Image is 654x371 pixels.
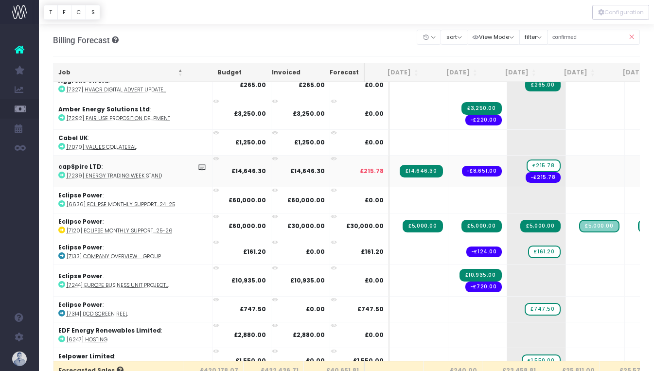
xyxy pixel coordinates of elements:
[229,222,266,230] strong: £60,000.00
[353,356,384,365] span: £1,550.00
[306,305,325,313] strong: £0.00
[357,305,384,314] span: £747.50
[365,331,384,339] span: £0.00
[53,72,212,98] td: :
[465,115,502,125] span: Streamtime order: 980 – Steve Coxon
[44,5,58,20] button: T
[53,155,212,187] td: :
[58,105,150,113] strong: Amber Energy Solutions Ltd
[67,282,169,289] abbr: [7244] Europe Business Unit Project
[240,81,266,89] strong: £265.00
[58,191,103,199] strong: Eclipse Power
[44,5,100,20] div: Vertical button group
[67,201,175,208] abbr: [6636] Eclipse Monthly Support - Billing 24-25
[461,102,501,115] span: Streamtime Invoice: 5188 – [7292] Fair Use Proposition Development
[53,322,212,348] td: :
[525,303,560,316] span: wayahead Sales Forecast Item
[188,63,247,82] th: Budget
[231,167,266,175] strong: £14,646.30
[294,138,325,146] strong: £1,250.00
[462,166,502,177] span: Streamtime order: 971 – Plus-Display Ltd
[522,354,560,367] span: wayahead Sales Forecast Item
[547,30,640,45] input: Search...
[287,222,325,230] strong: £30,000.00
[526,172,561,183] span: Streamtime order: 995 – Business Design Centre
[305,63,365,82] th: Forecast
[53,129,212,155] td: :
[365,81,384,89] span: £0.00
[579,220,619,232] span: Streamtime Draft Invoice: [7120] Eclipse Monthly Support
[235,138,266,146] strong: £1,250.00
[290,276,325,284] strong: £10,935.00
[290,167,325,175] strong: £14,646.30
[441,30,467,45] button: sort
[67,310,128,318] abbr: [7314] DCD Screen Reel
[247,63,305,82] th: Invoiced
[293,331,325,339] strong: £2,880.00
[592,5,649,20] button: Configuration
[592,5,649,20] div: Vertical button group
[400,165,443,177] span: Streamtime Invoice: 5173 – [7239] Energy Trading Week Stand
[467,30,520,45] button: View Mode
[527,159,560,172] span: wayahead Sales Forecast Item
[234,331,266,339] strong: £2,880.00
[67,336,107,343] abbr: [6247] Hosting
[53,296,212,322] td: :
[466,247,502,257] span: Streamtime order: 990 – Lithgo
[240,305,266,313] strong: £747.50
[243,247,266,256] strong: £161.20
[58,352,114,360] strong: Eelpower Limited
[53,213,212,239] td: :
[58,272,103,280] strong: Eclipse Power
[234,109,266,118] strong: £3,250.00
[520,220,560,232] span: Streamtime Invoice: 5191 – [7120] Eclipse Monthly Support
[482,63,541,82] th: Sep 25: activate to sort column ascending
[58,326,161,335] strong: EDF Energy Renewables Limited
[361,247,384,256] span: £161.20
[541,63,600,82] th: Oct 25: activate to sort column ascending
[231,276,266,284] strong: £10,935.00
[365,196,384,205] span: £0.00
[365,138,384,147] span: £0.00
[525,79,560,91] span: Streamtime Invoice: 5199 – [7327] HVACR Digital Advert Update
[67,143,137,151] abbr: [7079] Values Collateral
[293,109,325,118] strong: £3,250.00
[299,81,325,89] strong: £265.00
[528,246,560,258] span: wayahead Sales Forecast Item
[53,98,212,129] td: :
[53,265,212,296] td: :
[461,220,501,232] span: Streamtime Invoice: 5166 – [7120] Eclipse Monthly Support
[365,63,424,82] th: Jul 25: activate to sort column ascending
[360,167,384,176] span: £215.78
[365,276,384,285] span: £0.00
[460,269,502,282] span: Streamtime Invoice: 5189 – [7244] Europe Business Unit Project
[403,220,442,232] span: Streamtime Invoice: 5143 – [7120] Eclipse Monthly Support
[229,196,266,204] strong: £60,000.00
[67,115,170,122] abbr: [7292] Fair Use Proposition Development
[53,35,110,45] span: Billing Forecast
[519,30,548,45] button: filter
[306,356,325,365] strong: £0.00
[287,196,325,204] strong: £60,000.00
[53,187,212,212] td: :
[57,5,71,20] button: F
[86,5,100,20] button: S
[306,247,325,256] strong: £0.00
[71,5,87,20] button: C
[53,239,212,265] td: :
[235,356,266,365] strong: £1,550.00
[465,282,502,292] span: Streamtime order: 979 – Steve Coxon
[12,352,27,366] img: images/default_profile_image.png
[53,63,188,82] th: Job: activate to sort column descending
[67,172,162,179] abbr: [7239] Energy Trading Week Stand
[346,222,384,230] span: £30,000.00
[365,109,384,118] span: £0.00
[67,86,166,93] abbr: [7327] HVACR Digital Advert Update
[58,217,103,226] strong: Eclipse Power
[58,162,102,171] strong: capSpire LTD
[58,243,103,251] strong: Eclipse Power
[67,253,161,260] abbr: [7133] Company overview - Group
[58,134,88,142] strong: Cabel UK
[424,63,482,82] th: Aug 25: activate to sort column ascending
[67,227,173,234] abbr: [7120] Eclipse Monthly Support - Billing 25-26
